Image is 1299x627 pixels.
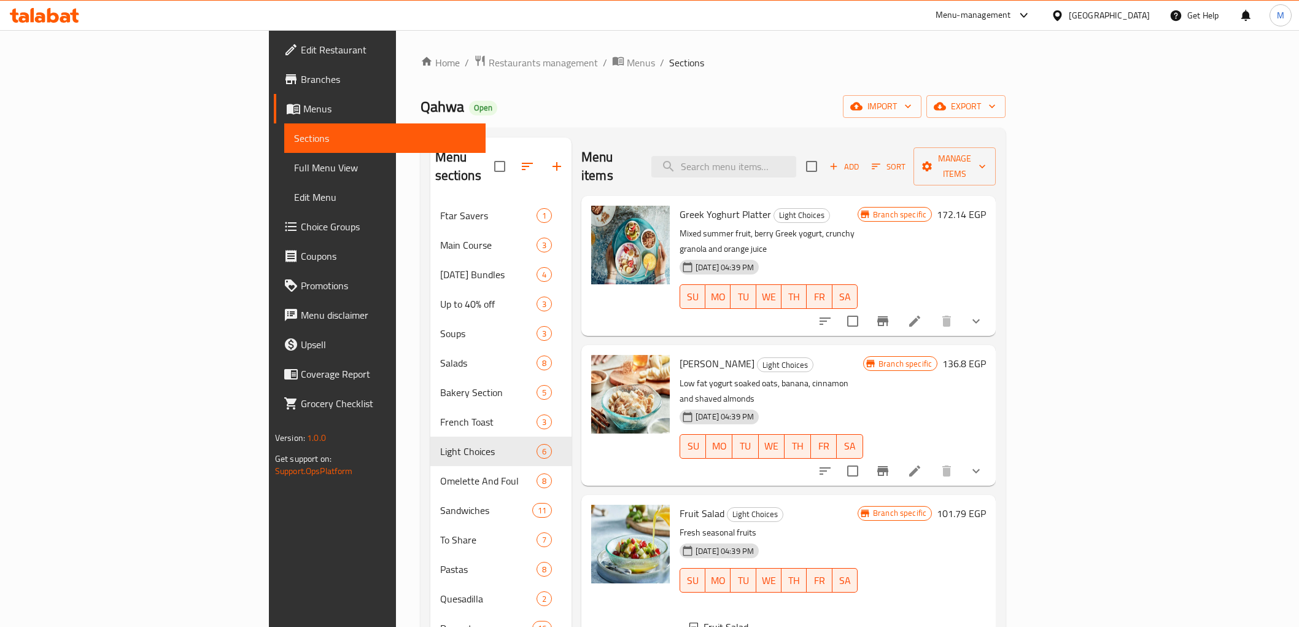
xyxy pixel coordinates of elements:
h6: 136.8 EGP [942,355,986,372]
a: Menus [274,94,486,123]
span: 8 [537,357,551,369]
div: items [537,532,552,547]
span: Sections [294,131,476,146]
span: Add item [824,157,864,176]
div: items [537,444,552,459]
span: 3 [537,298,551,310]
input: search [651,156,796,177]
img: Banana Bircher [591,355,670,434]
span: 8 [537,564,551,575]
button: SA [837,434,863,459]
nav: breadcrumb [421,55,1006,71]
div: items [537,385,552,400]
div: Bakery Section5 [430,378,572,407]
h6: 172.14 EGP [937,206,986,223]
button: TH [781,568,807,593]
div: items [537,267,552,282]
svg: Show Choices [969,314,983,329]
span: French Toast [440,415,537,429]
button: TH [785,434,811,459]
span: [DATE] Bundles [440,267,537,282]
span: Select to update [840,458,866,484]
div: items [537,473,552,488]
a: Branches [274,64,486,94]
span: Edit Menu [294,190,476,204]
a: Full Menu View [284,153,486,182]
span: Full Menu View [294,160,476,175]
div: Light Choices [774,208,830,223]
button: TU [731,568,756,593]
span: Add [828,160,861,174]
button: Branch-specific-item [868,306,898,336]
span: TU [735,572,751,590]
span: SU [685,288,700,306]
span: Light Choices [440,444,537,459]
a: Restaurants management [474,55,598,71]
span: export [936,99,996,114]
div: Menu-management [936,8,1011,23]
svg: Show Choices [969,464,983,478]
div: Light Choices [757,357,813,372]
span: Light Choices [727,507,783,521]
button: FR [811,434,837,459]
button: MO [705,568,731,593]
div: [DATE] Bundles4 [430,260,572,289]
a: Menus [612,55,655,71]
span: TU [737,437,754,455]
span: TU [735,288,751,306]
span: Restaurants management [489,55,598,70]
span: WE [764,437,780,455]
button: Manage items [913,147,996,185]
span: Light Choices [758,358,813,372]
span: Sandwiches [440,503,532,518]
span: TH [786,572,802,590]
span: Quesadilla [440,591,537,606]
button: Add section [542,152,572,181]
div: items [537,591,552,606]
span: 2 [537,593,551,605]
span: SU [685,437,701,455]
span: FR [812,288,827,306]
a: Support.OpsPlatform [275,463,353,479]
span: Greek Yoghurt Platter [680,205,771,224]
span: 7 [537,534,551,546]
div: items [537,238,552,252]
span: [PERSON_NAME] [680,354,754,373]
div: Bakery Section [440,385,537,400]
span: Omelette And Foul [440,473,537,488]
button: show more [961,306,991,336]
button: SA [832,284,858,309]
span: Main Course [440,238,537,252]
h6: 101.79 EGP [937,505,986,522]
a: Edit Menu [284,182,486,212]
span: Upsell [301,337,476,352]
span: MO [710,288,726,306]
div: items [537,297,552,311]
span: 1.0.0 [307,430,326,446]
span: To Share [440,532,537,547]
button: import [843,95,921,118]
span: WE [761,288,777,306]
div: French Toast3 [430,407,572,437]
span: Light Choices [774,208,829,222]
span: MO [710,572,726,590]
button: sort-choices [810,306,840,336]
img: Greek Yoghurt Platter [591,206,670,284]
span: Get support on: [275,451,332,467]
a: Edit Restaurant [274,35,486,64]
div: items [537,562,552,577]
span: Select section [799,154,824,179]
div: Main Course3 [430,230,572,260]
span: Version: [275,430,305,446]
span: SA [837,572,853,590]
span: Select to update [840,308,866,334]
div: items [537,415,552,429]
span: Fruit Salad [680,504,724,523]
span: Choice Groups [301,219,476,234]
div: Up to 40% off3 [430,289,572,319]
span: Menu disclaimer [301,308,476,322]
button: Branch-specific-item [868,456,898,486]
a: Sections [284,123,486,153]
div: items [537,208,552,223]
